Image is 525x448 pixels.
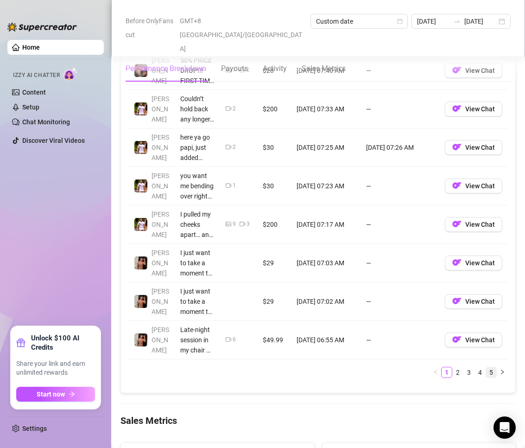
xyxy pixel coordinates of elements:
[134,333,147,346] img: Zach
[445,300,502,307] a: OFView Chat
[134,141,147,154] img: Hector
[497,367,508,378] button: right
[152,288,169,315] span: [PERSON_NAME]
[126,14,174,42] span: Before OnlyFans cut
[180,171,215,201] div: you want me bending over right papi? here ya go
[445,261,502,269] a: OFView Chat
[180,286,215,317] div: I just want to take a moment to tell u how much I truly appreciate u baby. U’ve been so patient w...
[291,244,361,282] td: [DATE] 07:03 AM
[257,90,291,128] td: $200
[464,16,497,26] input: End date
[180,14,305,56] span: GMT+8 [GEOGRAPHIC_DATA]/[GEOGRAPHIC_DATA]
[445,102,502,116] button: OFView Chat
[291,128,361,167] td: [DATE] 07:25 AM
[452,181,462,190] img: OF
[445,146,502,153] a: OFView Chat
[361,205,439,244] td: —
[430,367,441,378] button: left
[152,249,169,277] span: [PERSON_NAME]
[361,90,439,128] td: —
[257,128,291,167] td: $30
[465,259,495,267] span: View Chat
[465,105,495,113] span: View Chat
[13,71,60,80] span: Izzy AI Chatter
[465,298,495,305] span: View Chat
[257,321,291,359] td: $49.99
[441,367,452,378] li: 1
[430,367,441,378] li: Previous Page
[226,337,231,342] span: video-camera
[475,367,485,378] a: 4
[445,223,502,230] a: OFView Chat
[257,205,291,244] td: $200
[474,367,486,378] li: 4
[31,333,95,352] strong: Unlock $100 AI Credits
[417,16,449,26] input: Start date
[69,391,75,397] span: arrow-right
[361,167,439,205] td: —
[302,63,346,74] div: Sales Metrics
[463,367,474,378] li: 3
[152,172,169,200] span: [PERSON_NAME]
[221,63,248,74] div: Payouts
[134,295,147,308] img: Zach
[22,137,85,144] a: Discover Viral Videos
[445,338,502,346] a: OFView Chat
[226,183,231,188] span: video-camera
[486,367,496,378] a: 5
[152,326,169,354] span: [PERSON_NAME]
[22,425,47,432] a: Settings
[180,94,215,124] div: Couldn’t hold back any longer… every muscle tense, breathing heavy… until I finally let go. The r...
[291,282,361,321] td: [DATE] 07:02 AM
[233,220,236,229] div: 9
[452,335,462,344] img: OF
[180,132,215,163] div: here ya go papi, just added somethin for ya
[445,107,502,115] a: OFView Chat
[22,89,46,96] a: Content
[361,244,439,282] td: —
[452,367,463,378] li: 2
[22,118,70,126] a: Chat Monitoring
[397,19,403,24] span: calendar
[486,367,497,378] li: 5
[361,282,439,321] td: —
[63,67,78,81] img: AI Chatter
[445,184,502,192] a: OFView Chat
[233,335,236,344] div: 6
[263,63,287,74] div: Activity
[16,338,25,347] span: gift
[134,179,147,192] img: Hector
[233,104,236,113] div: 2
[464,367,474,378] a: 3
[152,95,169,123] span: [PERSON_NAME]
[16,387,95,402] button: Start nowarrow-right
[497,367,508,378] li: Next Page
[257,282,291,321] td: $29
[453,18,461,25] span: swap-right
[120,414,516,427] h4: Sales Metrics
[226,106,231,111] span: video-camera
[453,18,461,25] span: to
[226,144,231,150] span: video-camera
[7,22,77,32] img: logo-BBDzfeDw.svg
[257,167,291,205] td: $30
[445,256,502,270] button: OFView Chat
[500,369,505,375] span: right
[22,44,40,51] a: Home
[291,205,361,244] td: [DATE] 07:17 AM
[180,325,215,355] div: Late-night session in my chair 🎮🔥… body tense, hands wandering, teasing myself until I couldn’t r...
[493,416,516,439] div: Open Intercom Messenger
[442,367,452,378] a: 1
[126,63,206,74] div: Performance Breakdown
[445,140,502,155] button: OFView Chat
[291,90,361,128] td: [DATE] 07:33 AM
[445,294,502,309] button: OFView Chat
[316,14,402,28] span: Custom date
[445,333,502,347] button: OFView Chat
[233,143,236,152] div: 2
[452,219,462,229] img: OF
[465,182,495,190] span: View Chat
[433,369,438,375] span: left
[361,128,439,167] td: [DATE] 07:26 AM
[37,390,65,398] span: Start now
